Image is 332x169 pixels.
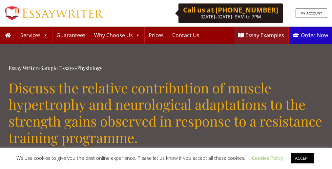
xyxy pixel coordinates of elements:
a: Why Choose Us [90,27,144,44]
a: Physiology [77,64,102,71]
span: [DATE]–[DATE]: 9AM to 7PM [200,13,261,20]
div: » » [9,63,323,73]
a: Prices [145,27,168,44]
b: Call us at [PHONE_NUMBER] [183,5,278,14]
a: Essay Examples [234,27,288,44]
a: Contact Us [168,27,203,44]
a: ACCEPT [291,153,314,163]
a: Essay Writer [9,64,38,71]
span: We use cookies to give you the best online experience. Please let us know if you accept all these... [16,155,316,161]
a: Order Now [289,27,332,44]
a: Cookies Policy [252,155,283,161]
a: Sample Essays [40,64,74,71]
a: Guarantees [52,27,90,44]
a: Services [16,27,52,44]
a: MY ACCOUNT [296,9,327,18]
h1: Discuss the relative contribution of muscle hypertrophy and neurological adaptations to the stren... [9,80,323,146]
